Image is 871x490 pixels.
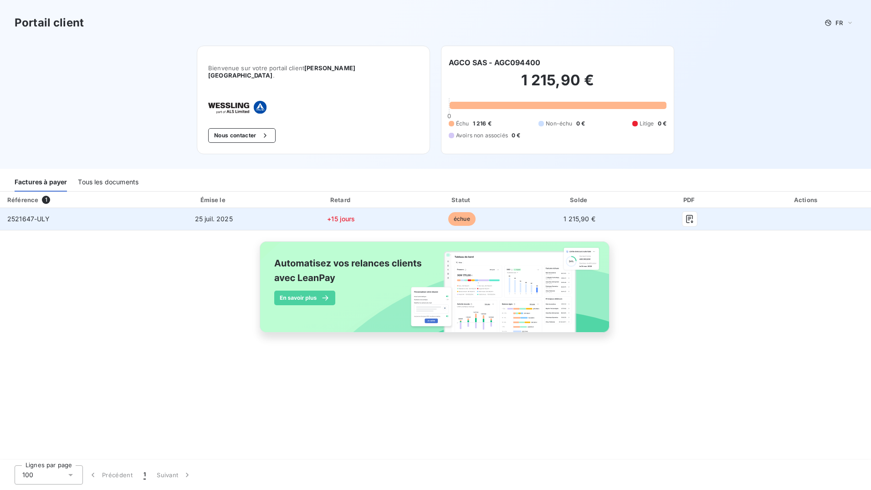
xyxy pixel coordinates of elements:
button: Suivant [151,465,197,485]
span: FR [835,19,843,26]
span: Non-échu [546,120,572,128]
span: Bienvenue sur votre portail client . [208,64,419,79]
span: [PERSON_NAME] [GEOGRAPHIC_DATA] [208,64,355,79]
div: Factures à payer [15,172,67,192]
button: Nous contacter [208,128,276,143]
span: Avoirs non associés [456,131,508,140]
span: 1 [143,470,146,480]
div: Tous les documents [78,172,138,192]
div: Référence [7,196,38,203]
span: 1 [42,196,50,204]
div: Retard [282,195,400,204]
div: Statut [404,195,520,204]
span: 0 € [576,120,585,128]
div: Solde [523,195,636,204]
span: 1 215,90 € [564,215,595,223]
span: échue [448,212,476,226]
img: banner [251,236,620,348]
span: 100 [22,470,33,480]
span: 25 juil. 2025 [195,215,233,223]
span: 0 € [512,131,520,140]
h3: Portail client [15,15,84,31]
img: Company logo [208,101,266,114]
div: Actions [744,195,869,204]
div: Émise le [149,195,278,204]
h6: AGCO SAS - AGC094400 [449,57,540,68]
span: Échu [456,120,469,128]
div: PDF [640,195,740,204]
h2: 1 215,90 € [449,71,666,99]
span: Litige [640,120,654,128]
span: +15 jours [327,215,355,223]
button: Précédent [83,465,138,485]
span: 0 € [658,120,666,128]
span: 2521647-ULY [7,215,50,223]
span: 1 216 € [473,120,492,128]
button: 1 [138,465,151,485]
span: 0 [447,112,451,120]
